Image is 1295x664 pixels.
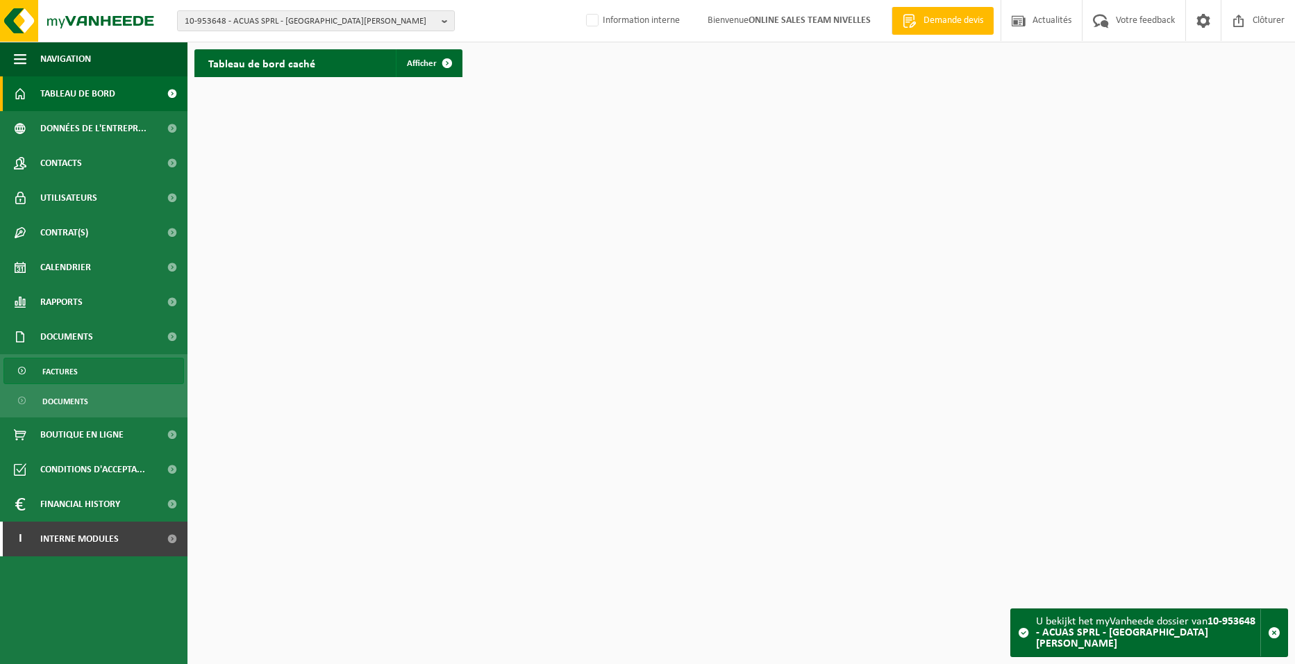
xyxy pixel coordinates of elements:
span: Utilisateurs [40,181,97,215]
span: Contrat(s) [40,215,88,250]
span: Navigation [40,42,91,76]
span: 10-953648 - ACUAS SPRL - [GEOGRAPHIC_DATA][PERSON_NAME] [185,11,436,32]
span: Documents [42,388,88,415]
div: U bekijkt het myVanheede dossier van [1036,609,1260,656]
span: Rapports [40,285,83,319]
span: Contacts [40,146,82,181]
a: Factures [3,358,184,384]
span: Données de l'entrepr... [40,111,147,146]
span: Documents [40,319,93,354]
strong: ONLINE SALES TEAM NIVELLES [749,15,871,26]
button: 10-953648 - ACUAS SPRL - [GEOGRAPHIC_DATA][PERSON_NAME] [177,10,455,31]
span: Interne modules [40,522,119,556]
span: Conditions d'accepta... [40,452,145,487]
a: Afficher [396,49,461,77]
span: Factures [42,358,78,385]
h2: Tableau de bord caché [194,49,329,76]
span: I [14,522,26,556]
strong: 10-953648 - ACUAS SPRL - [GEOGRAPHIC_DATA][PERSON_NAME] [1036,616,1255,649]
span: Tableau de bord [40,76,115,111]
span: Financial History [40,487,120,522]
span: Calendrier [40,250,91,285]
label: Information interne [583,10,680,31]
a: Demande devis [892,7,994,35]
span: Afficher [407,59,437,68]
span: Boutique en ligne [40,417,124,452]
span: Demande devis [920,14,987,28]
a: Documents [3,388,184,414]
